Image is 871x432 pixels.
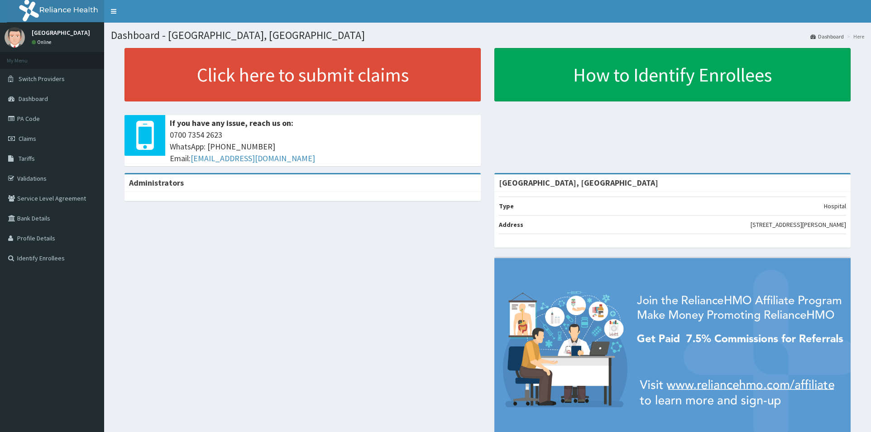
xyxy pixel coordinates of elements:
b: If you have any issue, reach us on: [170,118,293,128]
li: Here [845,33,864,40]
a: How to Identify Enrollees [494,48,851,101]
strong: [GEOGRAPHIC_DATA], [GEOGRAPHIC_DATA] [499,178,658,188]
span: Dashboard [19,95,48,103]
p: [GEOGRAPHIC_DATA] [32,29,90,36]
p: [STREET_ADDRESS][PERSON_NAME] [751,220,846,229]
span: Switch Providers [19,75,65,83]
span: Tariffs [19,154,35,163]
b: Type [499,202,514,210]
a: Online [32,39,53,45]
a: Click here to submit claims [124,48,481,101]
b: Administrators [129,178,184,188]
span: Claims [19,134,36,143]
h1: Dashboard - [GEOGRAPHIC_DATA], [GEOGRAPHIC_DATA] [111,29,864,41]
b: Address [499,221,523,229]
a: [EMAIL_ADDRESS][DOMAIN_NAME] [191,153,315,163]
span: 0700 7354 2623 WhatsApp: [PHONE_NUMBER] Email: [170,129,476,164]
img: User Image [5,27,25,48]
p: Hospital [824,202,846,211]
a: Dashboard [810,33,844,40]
